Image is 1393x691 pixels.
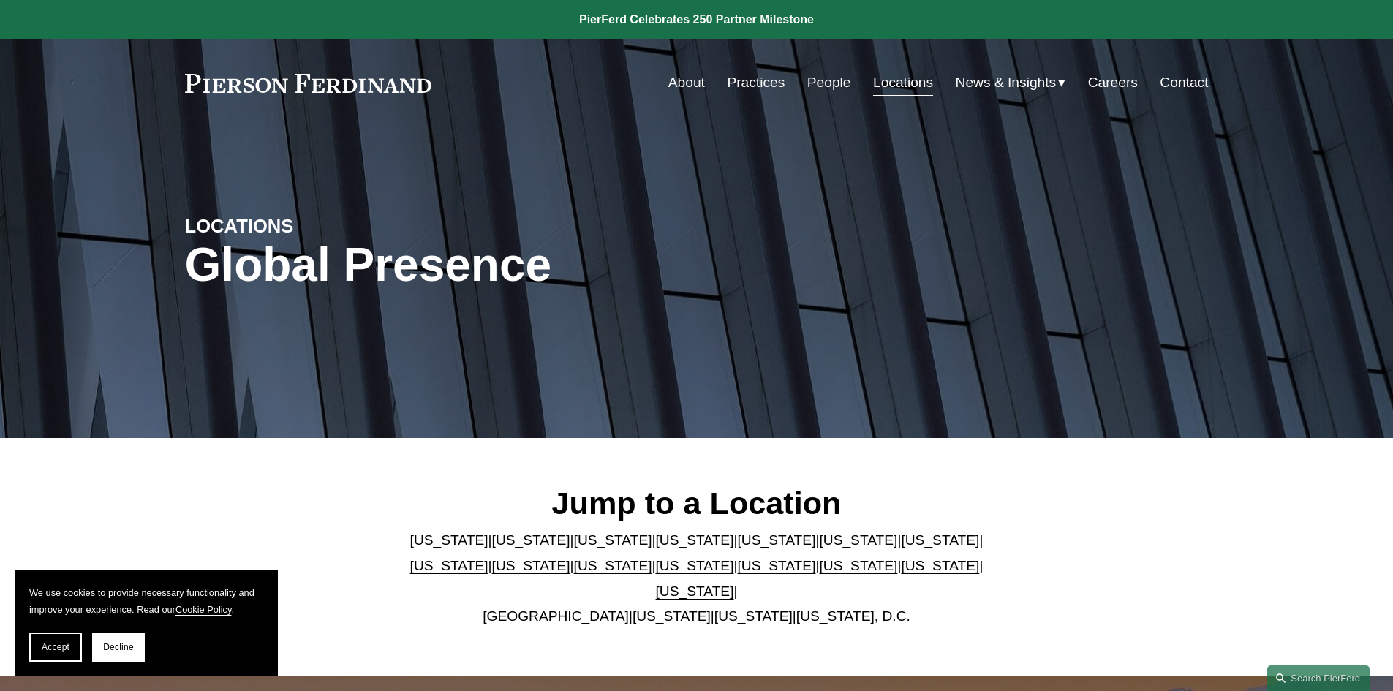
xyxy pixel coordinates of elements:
button: Decline [92,633,145,662]
a: [US_STATE] [901,532,979,548]
a: [US_STATE] [492,532,570,548]
a: [US_STATE] [819,558,897,573]
a: folder dropdown [956,69,1066,97]
a: [US_STATE] [633,608,711,624]
a: Careers [1088,69,1138,97]
h4: LOCATIONS [185,214,441,238]
h1: Global Presence [185,238,867,292]
section: Cookie banner [15,570,278,676]
a: About [668,69,705,97]
a: Search this site [1267,665,1370,691]
a: Cookie Policy [175,604,232,615]
a: [US_STATE] [492,558,570,573]
a: [US_STATE] [737,532,815,548]
span: News & Insights [956,70,1057,96]
a: Contact [1160,69,1208,97]
a: [US_STATE] [656,558,734,573]
h2: Jump to a Location [398,484,995,522]
a: [US_STATE] [656,584,734,599]
a: People [807,69,851,97]
a: [US_STATE], D.C. [796,608,910,624]
a: [US_STATE] [574,532,652,548]
a: [US_STATE] [574,558,652,573]
span: Accept [42,642,69,652]
a: [US_STATE] [714,608,793,624]
a: [US_STATE] [819,532,897,548]
p: We use cookies to provide necessary functionality and improve your experience. Read our . [29,584,263,618]
p: | | | | | | | | | | | | | | | | | | [398,528,995,629]
a: [GEOGRAPHIC_DATA] [483,608,629,624]
a: [US_STATE] [410,532,488,548]
button: Accept [29,633,82,662]
a: [US_STATE] [656,532,734,548]
a: [US_STATE] [410,558,488,573]
a: [US_STATE] [901,558,979,573]
a: [US_STATE] [737,558,815,573]
a: Practices [727,69,785,97]
a: Locations [873,69,933,97]
span: Decline [103,642,134,652]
